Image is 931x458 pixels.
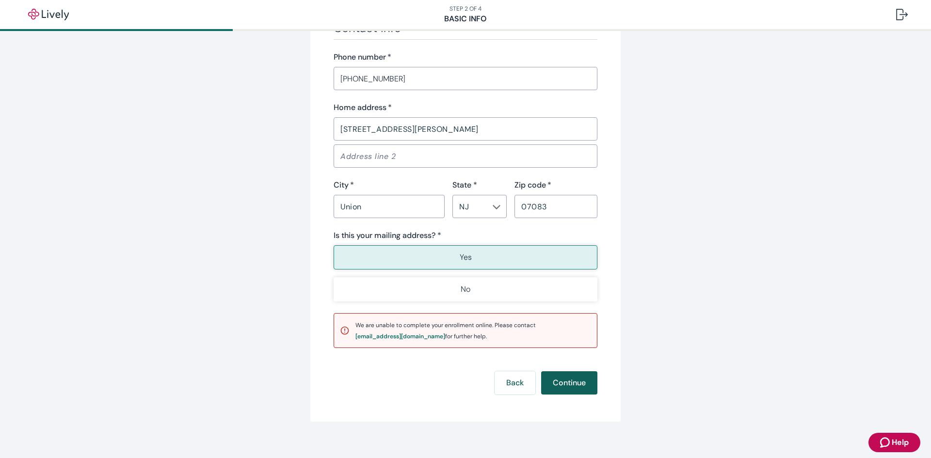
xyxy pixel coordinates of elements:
svg: Zendesk support icon [880,437,892,448]
div: [EMAIL_ADDRESS][DOMAIN_NAME] [355,333,445,339]
button: Yes [334,245,597,269]
input: -- [455,200,488,213]
input: City [334,197,445,216]
button: Log out [888,3,915,26]
label: State * [452,179,477,191]
label: City [334,179,354,191]
p: Yes [460,252,472,263]
button: Back [495,371,535,395]
p: No [461,284,470,295]
button: Zendesk support iconHelp [868,433,920,452]
svg: Chevron icon [493,203,500,211]
input: Address line 2 [334,146,597,166]
input: Address line 1 [334,119,597,139]
input: (555) 555-5555 [334,69,597,88]
button: Open [492,202,501,212]
img: Lively [21,9,76,20]
a: support email [355,333,445,339]
label: Zip code [514,179,551,191]
span: Help [892,437,909,448]
label: Home address [334,102,392,113]
span: We are unable to complete your enrollment online. Please contact for further help. [355,321,536,340]
button: No [334,277,597,301]
label: Is this your mailing address? * [334,230,441,241]
label: Phone number [334,51,391,63]
input: Zip code [514,197,597,216]
button: Continue [541,371,597,395]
